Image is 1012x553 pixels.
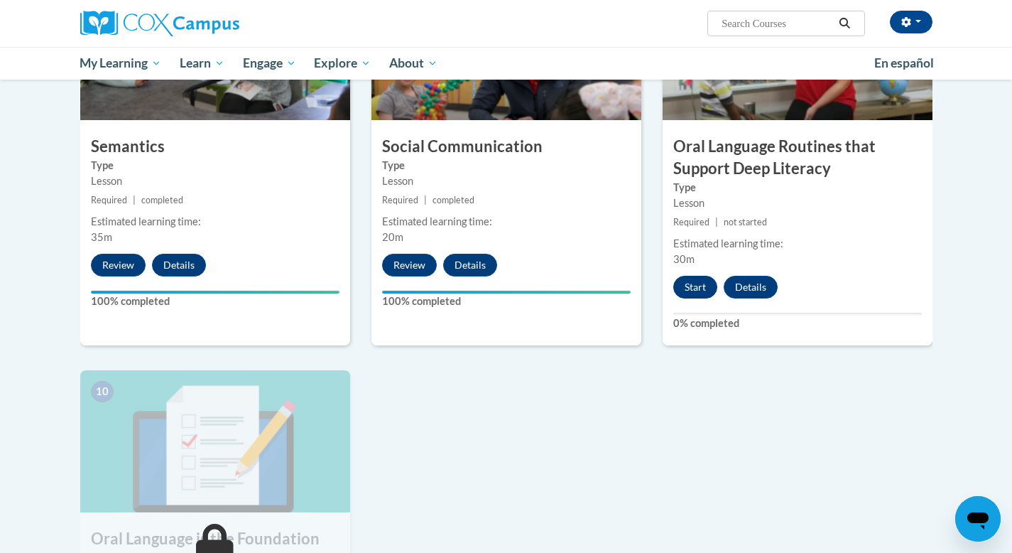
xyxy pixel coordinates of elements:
div: Lesson [673,195,922,211]
a: About [380,47,447,80]
button: Search [834,15,855,32]
h3: Social Communication [371,136,641,158]
span: Explore [314,55,371,72]
input: Search Courses [720,15,834,32]
span: | [424,195,427,205]
span: Required [382,195,418,205]
span: About [389,55,437,72]
span: Learn [180,55,224,72]
button: Review [382,254,437,276]
button: Start [673,276,717,299]
span: | [715,217,718,227]
div: Lesson [91,173,339,189]
a: Engage [234,47,305,80]
span: | [133,195,136,205]
label: Type [673,180,922,195]
a: En español [865,48,943,78]
div: Estimated learning time: [91,214,339,230]
div: Estimated learning time: [673,236,922,252]
a: Explore [305,47,380,80]
label: Type [91,158,339,173]
h3: Semantics [80,136,350,158]
div: Your progress [91,291,339,294]
label: Type [382,158,631,173]
span: 35m [91,231,112,243]
a: My Learning [71,47,171,80]
button: Details [152,254,206,276]
a: Learn [170,47,234,80]
span: completed [141,195,183,205]
span: Engage [243,55,296,72]
div: Estimated learning time: [382,214,631,230]
span: My Learning [80,55,161,72]
span: 10 [91,381,114,402]
h3: Oral Language Routines that Support Deep Literacy [663,136,932,180]
button: Review [91,254,146,276]
button: Details [724,276,778,299]
div: Main menu [59,47,954,80]
span: Required [91,195,127,205]
span: 30m [673,253,695,265]
button: Account Settings [890,11,932,33]
a: Cox Campus [80,11,350,36]
span: En español [874,55,934,70]
label: 0% completed [673,316,922,331]
button: Details [443,254,497,276]
span: not started [724,217,767,227]
iframe: Button to launch messaging window [955,496,1001,542]
span: 20m [382,231,403,243]
img: Cox Campus [80,11,239,36]
label: 100% completed [91,294,339,309]
span: Required [673,217,709,227]
div: Your progress [382,291,631,294]
div: Lesson [382,173,631,189]
label: 100% completed [382,294,631,309]
span: completed [432,195,474,205]
img: Course Image [80,370,350,512]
